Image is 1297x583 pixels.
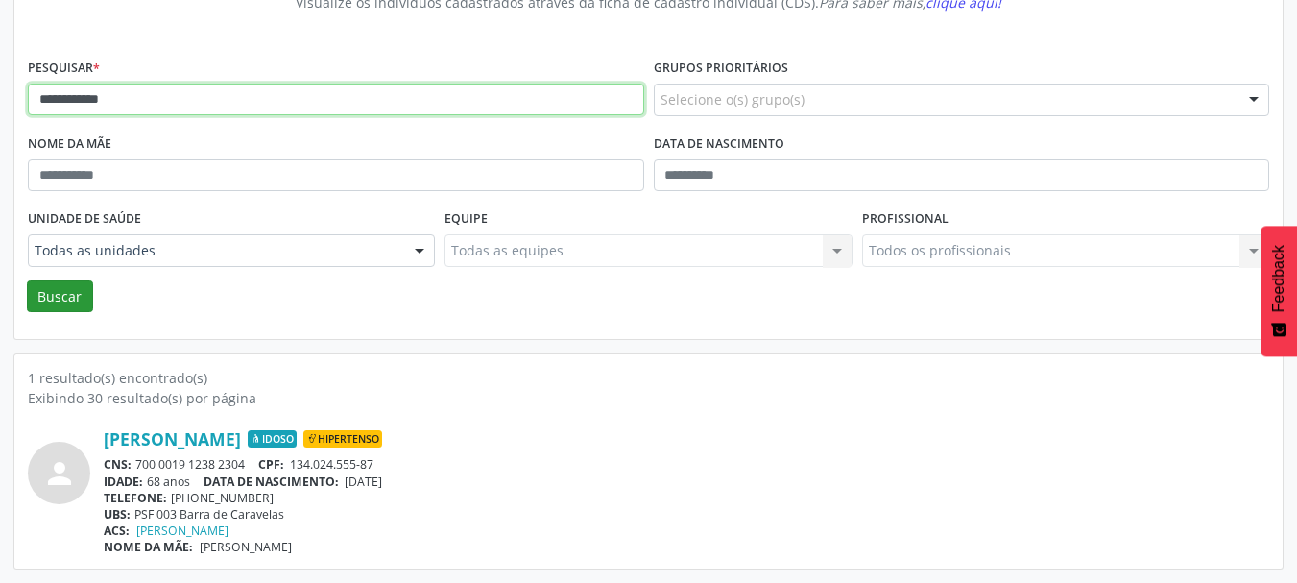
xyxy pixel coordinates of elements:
[654,130,784,159] label: Data de nascimento
[661,89,805,109] span: Selecione o(s) grupo(s)
[200,539,292,555] span: [PERSON_NAME]
[104,490,167,506] span: TELEFONE:
[104,474,143,490] span: IDADE:
[136,522,228,539] a: [PERSON_NAME]
[28,130,111,159] label: Nome da mãe
[1270,245,1287,312] span: Feedback
[104,474,1269,490] div: 68 anos
[104,539,193,555] span: NOME DA MÃE:
[28,54,100,84] label: Pesquisar
[104,522,130,539] span: ACS:
[444,205,488,234] label: Equipe
[104,506,1269,522] div: PSF 003 Barra de Caravelas
[35,241,396,260] span: Todas as unidades
[28,388,1269,408] div: Exibindo 30 resultado(s) por página
[104,490,1269,506] div: [PHONE_NUMBER]
[345,474,382,490] span: [DATE]
[27,280,93,313] button: Buscar
[104,456,132,473] span: CNS:
[28,368,1269,388] div: 1 resultado(s) encontrado(s)
[28,205,141,234] label: Unidade de saúde
[654,54,788,84] label: Grupos prioritários
[1261,226,1297,356] button: Feedback - Mostrar pesquisa
[248,430,297,448] span: Idoso
[42,456,77,491] i: person
[303,430,382,448] span: Hipertenso
[104,456,1269,473] div: 700 0019 1238 2304
[104,506,131,522] span: UBS:
[204,474,339,490] span: DATA DE NASCIMENTO:
[104,428,241,449] a: [PERSON_NAME]
[862,205,949,234] label: Profissional
[258,456,284,473] span: CPF:
[290,456,373,473] span: 134.024.555-87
